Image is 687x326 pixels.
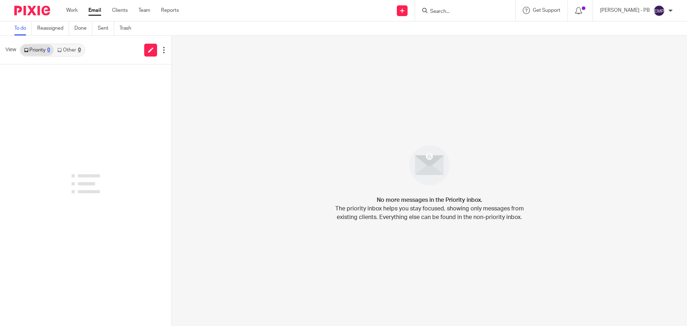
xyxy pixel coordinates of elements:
div: 0 [78,48,81,53]
a: Reports [161,7,179,14]
img: Pixie [14,6,50,15]
p: The priority inbox helps you stay focused, showing only messages from existing clients. Everythin... [335,204,524,222]
a: Email [88,7,101,14]
span: Get Support [533,8,560,13]
a: Work [66,7,78,14]
input: Search [429,9,494,15]
h4: No more messages in the Priority inbox. [377,196,482,204]
div: 0 [47,48,50,53]
a: Clients [112,7,128,14]
img: svg%3E [653,5,665,16]
a: Done [74,21,92,35]
a: Sent [98,21,114,35]
span: View [5,46,16,54]
a: To do [14,21,32,35]
p: [PERSON_NAME] - PB [600,7,650,14]
a: Reassigned [37,21,69,35]
a: Other0 [54,44,84,56]
a: Team [138,7,150,14]
img: image [405,140,454,190]
a: Trash [120,21,137,35]
a: Priority0 [20,44,54,56]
